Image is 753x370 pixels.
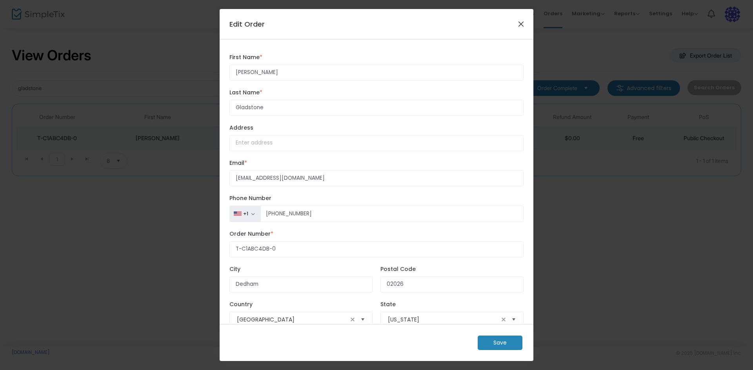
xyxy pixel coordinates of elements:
input: Enter address [229,135,524,151]
input: Select Country [237,316,348,324]
label: Last Name [229,88,524,97]
label: Email [229,159,524,167]
h4: Edit Order [229,19,265,29]
span: clear [348,315,357,324]
input: Enter first name [229,65,524,81]
input: Select State [388,316,499,324]
input: City [229,276,373,292]
button: Select [357,312,368,328]
input: Phone Number [260,206,524,222]
label: Postal Code [380,265,524,273]
button: Close [516,19,526,29]
input: Enter email [229,170,524,186]
label: Address [229,124,524,132]
label: State [380,300,524,309]
input: Enter last name [229,100,524,116]
span: clear [499,315,508,324]
button: +1 [229,206,261,222]
input: Postal Code [380,276,524,292]
label: City [229,265,373,273]
label: Phone Number [229,194,524,202]
button: Select [508,312,519,328]
m-button: Save [478,336,522,350]
label: First Name [229,53,524,61]
label: Order Number [229,230,524,238]
div: +1 [243,211,248,217]
input: Enter Order Number [229,241,524,257]
label: Country [229,300,373,309]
